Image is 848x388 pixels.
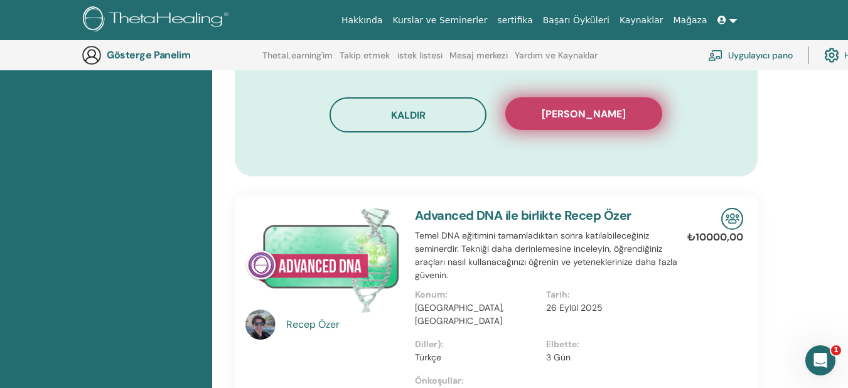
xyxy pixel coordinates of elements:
[505,97,662,130] button: [PERSON_NAME]
[542,107,626,121] font: [PERSON_NAME]
[546,289,570,300] font: Tarih:
[415,375,464,386] font: Önkoşullar:
[538,9,615,32] a: Başarı Öyküleri
[415,289,448,300] font: Konum:
[262,50,333,70] a: ThetaLearning'im
[543,15,609,25] font: Başarı Öyküleri
[340,50,390,61] font: Takip etmek
[497,15,532,25] font: sertifika
[492,9,537,32] a: sertifika
[397,50,443,70] a: istek listesi
[397,50,443,61] font: istek listesi
[262,50,333,61] font: ThetaLearning'im
[107,48,190,62] font: Gösterge Panelim
[673,15,707,25] font: Mağaza
[546,352,571,363] font: 3 Gün
[330,97,486,132] button: kaldır
[515,50,598,70] a: Yardım ve Kaynaklar
[546,302,603,313] font: 26 Eylül 2025
[728,50,793,62] font: Uygulayıcı pano
[687,230,743,244] font: ₺10000,00
[415,338,444,350] font: Diller):
[620,15,663,25] font: Kaynaklar
[415,207,631,224] a: Advanced DNA ile birlikte Recep Özer
[82,45,102,65] img: generic-user-icon.jpg
[336,9,388,32] a: Hakkında
[340,50,390,70] a: Takip etmek
[391,109,426,122] font: kaldır
[708,50,723,61] img: chalkboard-teacher.svg
[449,50,508,70] a: Mesaj merkezi
[415,352,441,363] font: Türkçe
[805,345,835,375] iframe: Intercom canlı sohbet
[245,208,400,313] img: Gelişmiş DNA
[286,317,402,332] a: Recep Özer
[834,346,839,354] font: 1
[546,338,579,350] font: Elbette:
[721,208,743,230] img: Yüz Yüze Seminer
[449,50,508,61] font: Mesaj merkezi
[668,9,712,32] a: Mağaza
[415,302,504,326] font: [GEOGRAPHIC_DATA], [GEOGRAPHIC_DATA]
[708,41,793,69] a: Uygulayıcı pano
[415,230,677,281] font: Temel DNA eğitimini tamamladıktan sonra katılabileceğiniz seminerdir. Tekniği daha derinlemesine ...
[245,310,276,340] img: default.jpg
[615,9,668,32] a: Kaynaklar
[341,15,383,25] font: Hakkında
[387,9,492,32] a: Kurslar ve Seminerler
[515,50,598,61] font: Yardım ve Kaynaklar
[286,318,340,331] font: Recep Özer
[392,15,487,25] font: Kurslar ve Seminerler
[83,6,233,35] img: logo.png
[824,45,839,66] img: cog.svg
